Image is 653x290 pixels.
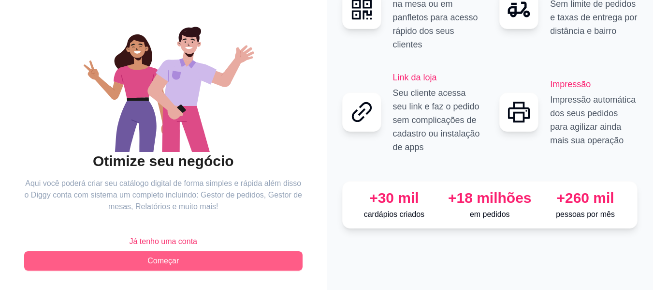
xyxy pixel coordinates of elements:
[446,189,534,207] div: +18 milhões
[129,236,197,247] span: Já tenho uma conta
[350,189,438,207] div: +30 mil
[24,7,303,152] div: animation
[24,152,303,170] h2: Otimize seu negócio
[24,232,303,251] button: Já tenho uma conta
[550,93,638,147] p: Impressão automática dos seus pedidos para agilizar ainda mais sua operação
[541,189,629,207] div: +260 mil
[446,209,534,220] p: em pedidos
[550,77,638,91] h2: Impressão
[393,86,480,154] p: Seu cliente acessa seu link e faz o pedido sem complicações de cadastro ou instalação de apps
[24,178,303,213] article: Aqui você poderá criar seu catálogo digital de forma simples e rápida além disso o Diggy conta co...
[393,71,480,84] h2: Link da loja
[24,251,303,271] button: Começar
[350,209,438,220] p: cardápios criados
[147,255,179,267] span: Começar
[541,209,629,220] p: pessoas por mês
